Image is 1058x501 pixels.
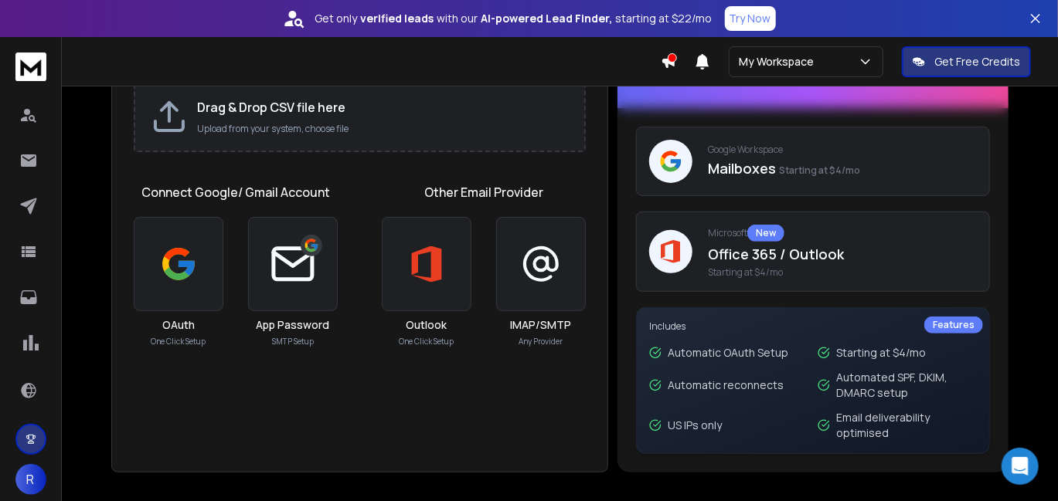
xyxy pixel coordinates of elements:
[1002,448,1039,485] div: Open Intercom Messenger
[361,11,434,26] strong: verified leads
[836,370,977,401] p: Automated SPF, DKIM, DMARC setup
[924,317,983,333] div: Features
[902,46,1031,77] button: Get Free Credits
[836,410,977,441] p: Email deliverability optimised
[141,183,330,201] h1: Connect Google/ Gmail Account
[400,336,454,347] p: One Click Setup
[15,464,46,495] button: R
[708,225,977,242] p: Microsoft
[15,52,46,81] img: logo
[668,377,784,393] p: Automatic reconnects
[407,317,447,333] h3: Outlook
[730,11,771,26] p: Try Now
[162,317,195,333] h3: OAuth
[197,123,569,135] p: Upload from your system, choose file
[649,320,977,333] p: Includes
[836,345,926,361] p: Starting at $4/mo
[272,336,314,347] p: SMTP Setup
[747,225,784,242] div: New
[779,164,860,177] span: Starting at $4/mo
[481,11,613,26] strong: AI-powered Lead Finder,
[315,11,713,26] p: Get only with our starting at $22/mo
[708,243,977,265] p: Office 365 / Outlook
[708,266,977,279] span: Starting at $4/mo
[197,98,569,117] h2: Drag & Drop CSV file here
[725,6,776,31] button: Try Now
[739,54,820,69] p: My Workspace
[511,317,572,333] h3: IMAP/SMTP
[668,418,722,433] p: US IPs only
[424,183,543,201] h1: Other Email Provider
[934,54,1020,69] p: Get Free Credits
[668,345,788,361] p: Automatic OAuth Setup
[151,336,206,347] p: One Click Setup
[257,317,330,333] h3: App Password
[708,157,977,179] p: Mailboxes
[519,336,563,347] p: Any Provider
[708,144,977,156] p: Google Workspace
